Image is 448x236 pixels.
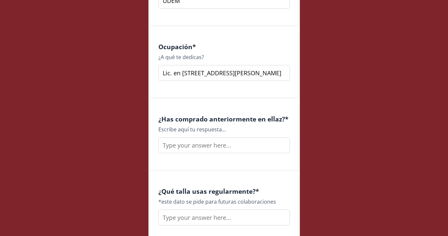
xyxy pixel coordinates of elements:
[158,198,290,206] div: *este dato se pide para futuras colaboraciones
[158,187,290,195] h4: ¿Qué talla usas regularmente? *
[158,53,290,61] div: ¿A qué te dedicas?
[158,43,290,51] h4: Ocupación *
[158,210,290,225] input: Type your answer here...
[158,125,290,133] div: Escribe aquí tu respuesta...
[158,65,290,81] input: Type your answer here...
[158,137,290,153] input: Type your answer here...
[158,115,290,123] h4: ¿Has comprado anteriormente en ellaz? *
